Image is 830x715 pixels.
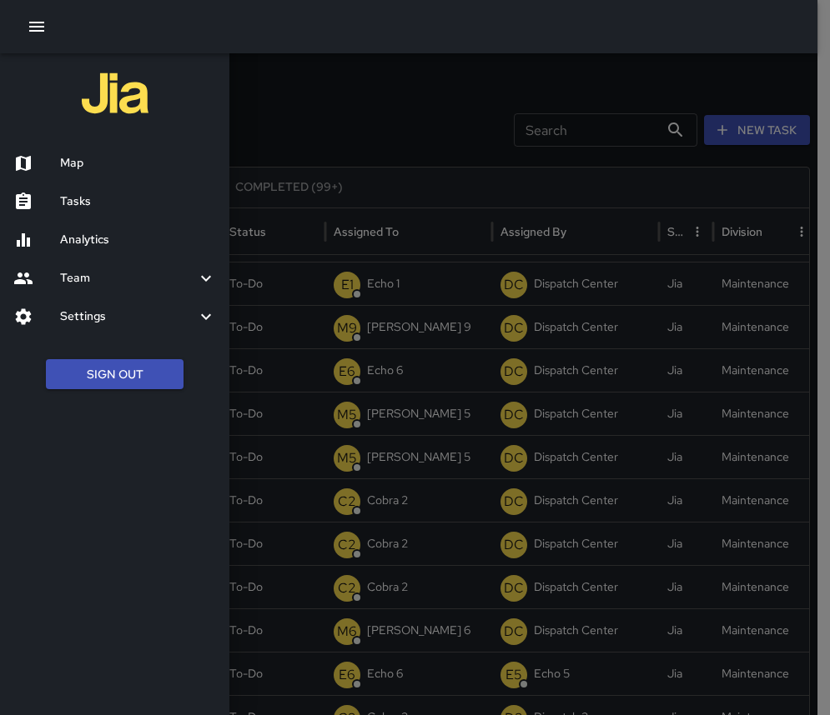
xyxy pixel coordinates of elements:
h6: Tasks [60,192,216,211]
button: Sign Out [46,359,184,390]
h6: Analytics [60,231,216,249]
h6: Team [60,269,196,287]
img: jia-logo [82,60,148,127]
h6: Settings [60,307,196,326]
h6: Map [60,154,216,172]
